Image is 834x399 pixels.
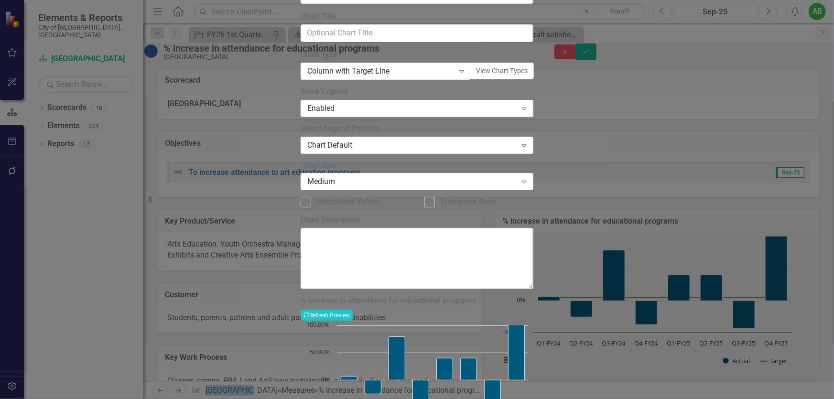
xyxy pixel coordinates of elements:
[301,160,533,171] label: Chart Size
[301,24,533,42] input: Optional Chart Title
[301,11,533,22] label: Chart Title
[301,86,533,97] label: Show Legend
[301,215,533,226] label: Chart Description
[321,375,330,383] text: 0%
[307,176,517,187] div: Medium
[365,380,381,394] path: Q2-FY24, -26. Actual.
[341,376,357,380] path: Q1-FY24, 6.65. Actual.
[509,183,525,380] path: Q4-FY25, 360. Actual.
[307,140,517,151] div: Chart Default
[310,347,330,356] text: 50.00%
[301,310,353,321] button: Refresh Preview
[470,63,534,79] button: View Chart Types
[389,336,405,380] path: Q3-FY24, 79. Actual.
[307,65,454,76] div: Column with Target Line
[301,49,533,60] label: Chart Type
[441,196,496,207] div: Transpose Axes
[306,320,330,329] text: 100.00%
[301,296,533,305] h3: % increase in attendance for educational programs
[461,358,477,380] path: Q2-FY25, 40. Actual.
[317,196,380,207] div: Interpolate Values
[301,123,533,134] label: Select Legend Position
[437,358,453,380] path: Q1-FY25, 40. Actual.
[307,103,517,114] div: Enabled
